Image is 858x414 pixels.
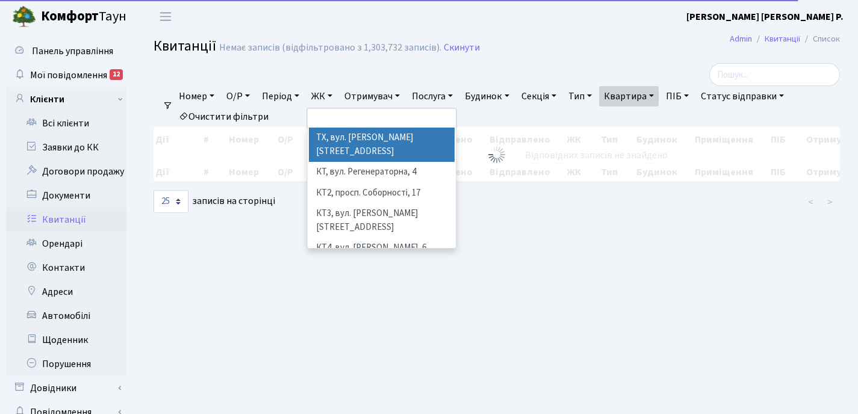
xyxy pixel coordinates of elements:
a: Документи [6,184,126,208]
li: КТ3, вул. [PERSON_NAME][STREET_ADDRESS] [309,203,455,238]
b: [PERSON_NAME] [PERSON_NAME] Р. [686,10,844,23]
a: Квартира [599,86,659,107]
a: Отримувач [340,86,405,107]
img: logo.png [12,5,36,29]
a: Довідники [6,376,126,400]
a: Порушення [6,352,126,376]
a: Заявки до КК [6,135,126,159]
a: Будинок [460,86,514,107]
a: Всі клієнти [6,111,126,135]
nav: breadcrumb [712,26,858,52]
li: КТ, вул. Регенераторна, 4 [309,162,455,183]
a: Орендарі [6,232,126,256]
img: Обробка... [487,145,506,164]
a: Контакти [6,256,126,280]
a: Статус відправки [696,86,789,107]
a: Клієнти [6,87,126,111]
div: 12 [110,69,123,80]
a: Секція [517,86,561,107]
a: Тип [564,86,597,107]
label: записів на сторінці [154,190,275,213]
a: Період [257,86,304,107]
a: [PERSON_NAME] [PERSON_NAME] Р. [686,10,844,24]
span: Таун [41,7,126,27]
a: Квитанції [6,208,126,232]
li: Список [800,32,840,46]
a: ПІБ [661,86,694,107]
a: Послуга [407,86,458,107]
li: КТ2, просп. Соборності, 17 [309,183,455,204]
b: Комфорт [41,7,99,26]
a: О/Р [222,86,255,107]
a: Квитанції [765,32,800,45]
a: Щоденник [6,328,126,352]
a: Договори продажу [6,159,126,184]
a: Панель управління [6,39,126,63]
a: Номер [174,86,219,107]
button: Переключити навігацію [151,7,181,26]
input: Пошук... [709,63,840,86]
a: Мої повідомлення12 [6,63,126,87]
a: Скинути [444,42,480,54]
a: Адреси [6,280,126,304]
li: КТ4, вул. [PERSON_NAME], 6 [309,238,455,259]
a: Очистити фільтри [174,107,273,127]
select: записів на сторінці [154,190,188,213]
a: ЖК [306,86,337,107]
span: Панель управління [32,45,113,58]
div: Немає записів (відфільтровано з 1,303,732 записів). [219,42,441,54]
li: ТХ, вул. [PERSON_NAME][STREET_ADDRESS] [309,128,455,162]
span: Квитанції [154,36,216,57]
a: Admin [730,32,752,45]
a: Автомобілі [6,304,126,328]
span: Мої повідомлення [30,69,107,82]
